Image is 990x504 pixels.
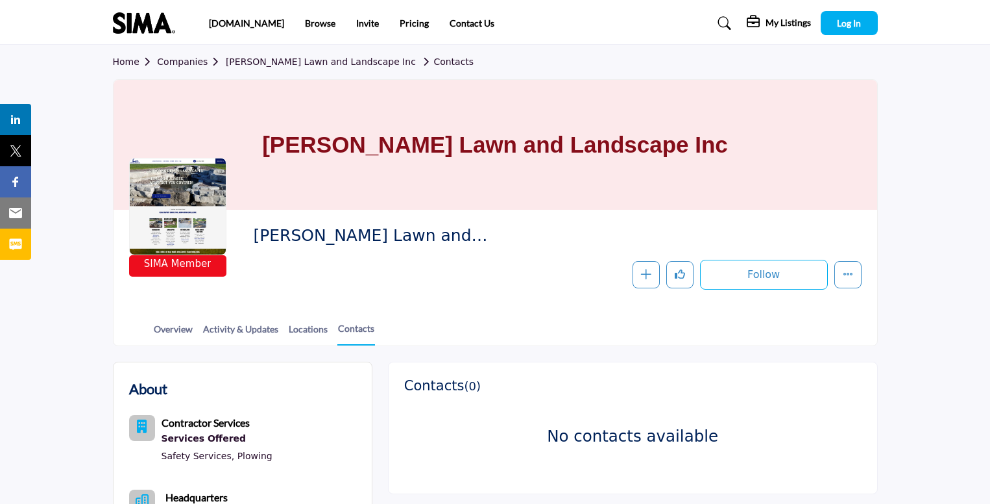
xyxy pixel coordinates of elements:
[705,13,740,34] a: Search
[747,16,811,31] div: My Listings
[144,257,211,271] span: SIMA Member
[113,12,182,34] img: site Logo
[162,451,235,461] a: Safety Services,
[226,57,416,67] a: [PERSON_NAME] Lawn and Landscape Inc
[404,378,481,394] h3: Contacts
[400,18,429,29] a: Pricing
[821,11,878,35] button: Log In
[202,322,279,345] a: Activity & Updates
[837,18,861,29] span: Log In
[766,17,811,29] h5: My Listings
[288,322,328,345] a: Locations
[162,431,272,447] a: Services Offered
[162,416,250,429] b: Contractor Services
[253,225,546,247] span: Lee's Lawn and Landscape Inc
[450,18,494,29] a: Contact Us
[162,431,272,447] div: Services Offered refers to the specific products, assistance, or expertise a business provides to...
[356,18,379,29] a: Invite
[113,57,158,67] a: Home
[162,418,250,429] a: Contractor Services
[262,80,728,210] h1: [PERSON_NAME] Lawn and Landscape Inc
[129,415,155,441] button: Category Icon
[700,260,828,290] button: Follow
[468,379,476,393] span: 0
[834,261,862,288] button: More details
[209,18,284,29] a: [DOMAIN_NAME]
[464,379,481,393] span: ( )
[305,18,335,29] a: Browse
[666,261,694,288] button: Like
[418,57,474,67] a: Contacts
[153,322,193,345] a: Overview
[157,57,226,67] a: Companies
[237,451,272,461] a: Plowing
[337,321,375,346] a: Contacts
[437,427,829,446] h3: No contacts available
[129,378,167,399] h2: About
